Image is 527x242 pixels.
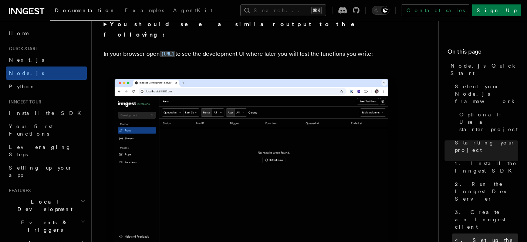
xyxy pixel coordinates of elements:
[120,2,169,20] a: Examples
[6,120,87,140] a: Your first Functions
[472,4,521,16] a: Sign Up
[104,19,399,40] summary: You should see a similar output to the following:
[104,21,365,38] strong: You should see a similar output to the following:
[50,2,120,21] a: Documentation
[452,205,518,234] a: 3. Create an Inngest client
[402,4,469,16] a: Contact sales
[9,83,36,89] span: Python
[447,59,518,80] a: Node.js Quick Start
[311,7,322,14] kbd: ⌘K
[452,177,518,205] a: 2. Run the Inngest Dev Server
[455,208,518,231] span: 3. Create an Inngest client
[9,70,44,76] span: Node.js
[104,49,399,59] p: In your browser open to see the development UI where later you will test the functions you write:
[6,140,87,161] a: Leveraging Steps
[6,188,31,194] span: Features
[160,50,175,57] a: [URL]
[455,180,518,202] span: 2. Run the Inngest Dev Server
[6,67,87,80] a: Node.js
[452,157,518,177] a: 1. Install the Inngest SDK
[6,46,38,52] span: Quick start
[9,110,85,116] span: Install the SDK
[452,136,518,157] a: Starting your project
[450,62,518,77] span: Node.js Quick Start
[6,53,87,67] a: Next.js
[160,51,175,57] code: [URL]
[6,195,87,216] button: Local Development
[9,144,71,157] span: Leveraging Steps
[372,6,389,15] button: Toggle dark mode
[447,47,518,59] h4: On this page
[455,83,518,105] span: Select your Node.js framework
[9,123,53,137] span: Your first Functions
[125,7,164,13] span: Examples
[169,2,217,20] a: AgentKit
[55,7,116,13] span: Documentation
[6,216,87,236] button: Events & Triggers
[9,57,44,63] span: Next.js
[456,108,518,136] a: Optional: Use a starter project
[6,198,81,213] span: Local Development
[455,139,518,154] span: Starting your project
[452,80,518,108] a: Select your Node.js framework
[9,165,72,178] span: Setting up your app
[6,106,87,120] a: Install the SDK
[6,27,87,40] a: Home
[6,161,87,182] a: Setting up your app
[240,4,326,16] button: Search...⌘K
[9,30,30,37] span: Home
[6,99,41,105] span: Inngest tour
[459,111,518,133] span: Optional: Use a starter project
[455,160,518,174] span: 1. Install the Inngest SDK
[6,80,87,93] a: Python
[6,219,81,234] span: Events & Triggers
[173,7,212,13] span: AgentKit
